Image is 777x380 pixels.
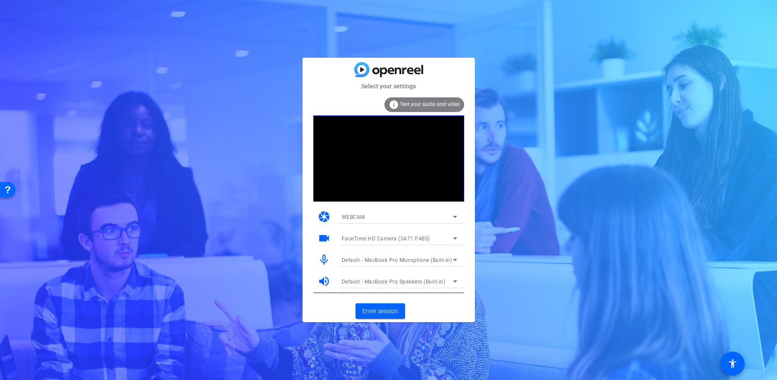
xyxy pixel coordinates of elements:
mat-icon: mic_none [318,253,331,266]
mat-icon: camera [318,210,331,223]
button: Enter session [356,303,405,319]
span: Test your audio and video [400,101,460,107]
mat-icon: videocam [318,232,331,245]
span: Default - MacBook Pro Speakers (Built-in) [342,279,446,285]
mat-card-subtitle: Select your settings [303,81,475,91]
span: Default - MacBook Pro Microphone (Built-in) [342,257,452,263]
mat-icon: volume_up [318,275,331,288]
span: WEBCAM [342,214,365,220]
mat-icon: info [389,100,399,110]
mat-icon: accessibility [727,358,738,369]
span: Enter session [362,307,398,316]
img: blue-gradient.svg [354,62,423,77]
span: FaceTime HD Camera (3A71:F4B5) [342,236,430,242]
